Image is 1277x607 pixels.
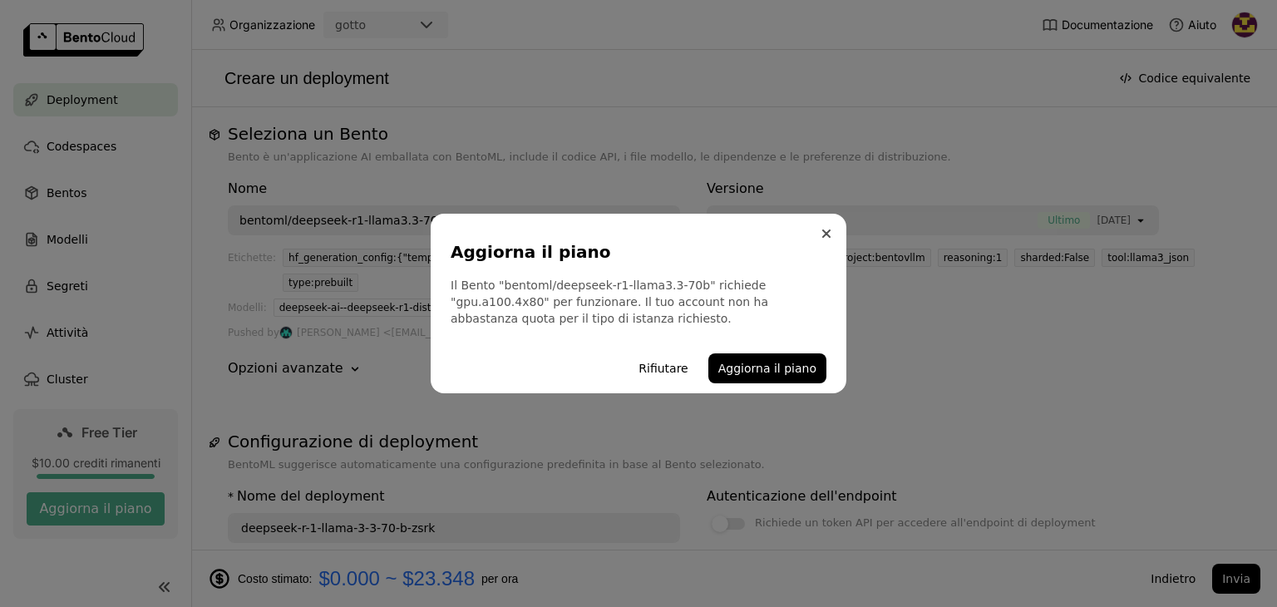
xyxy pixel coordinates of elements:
[708,353,826,383] button: Aggiorna il piano
[629,353,698,383] button: Rifiutare
[451,277,826,327] div: Il Bento "bentoml/deepseek-r1-llama3.3-70b" richiede "gpu.a100.4x80" per funzionare. Il tuo accou...
[431,214,846,393] div: dialog
[451,240,820,264] div: Aggiorna il piano
[816,224,836,244] button: Close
